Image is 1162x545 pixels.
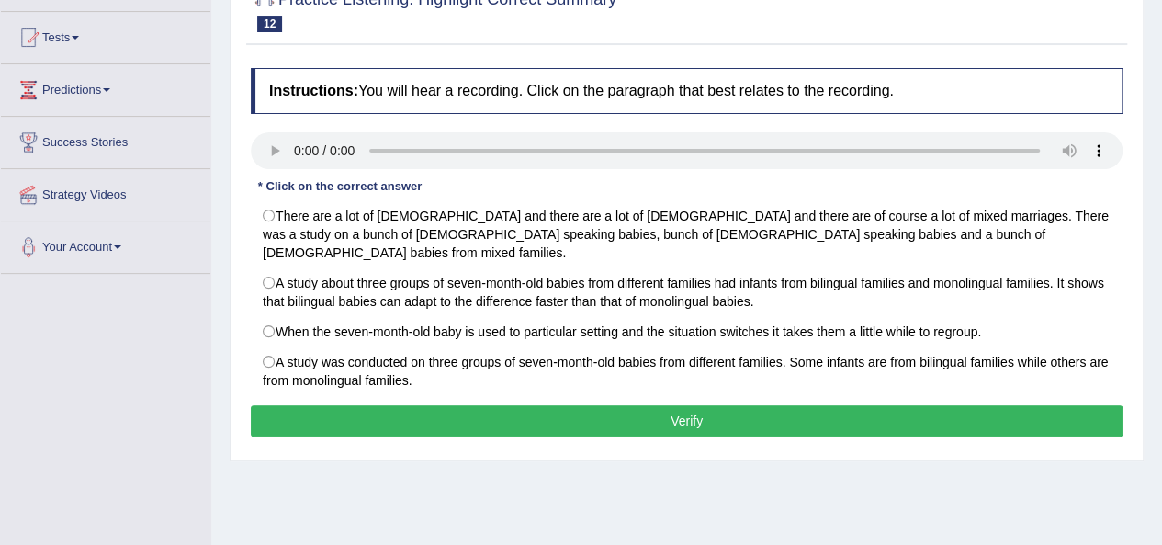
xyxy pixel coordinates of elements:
[251,267,1123,317] label: A study about three groups of seven-month-old babies from different families had infants from bil...
[251,346,1123,396] label: A study was conducted on three groups of seven-month-old babies from different families. Some inf...
[1,169,210,215] a: Strategy Videos
[251,68,1123,114] h4: You will hear a recording. Click on the paragraph that best relates to the recording.
[251,200,1123,268] label: There are a lot of [DEMOGRAPHIC_DATA] and there are a lot of [DEMOGRAPHIC_DATA] and there are of ...
[257,16,282,32] span: 12
[251,405,1123,437] button: Verify
[1,117,210,163] a: Success Stories
[1,64,210,110] a: Predictions
[251,316,1123,347] label: When the seven-month-old baby is used to particular setting and the situation switches it takes t...
[1,12,210,58] a: Tests
[269,83,358,98] b: Instructions:
[251,178,429,196] div: * Click on the correct answer
[1,221,210,267] a: Your Account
